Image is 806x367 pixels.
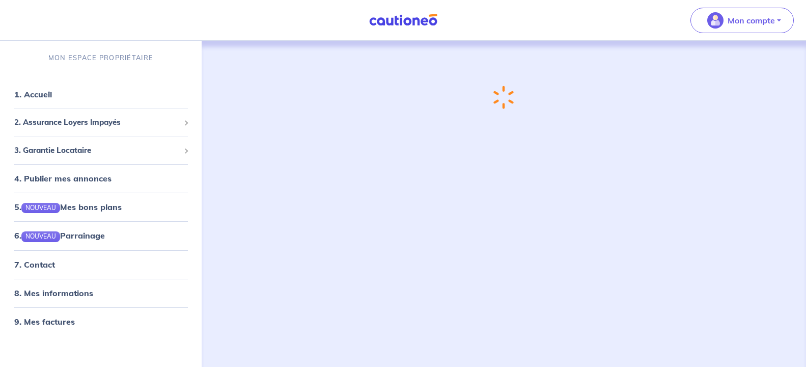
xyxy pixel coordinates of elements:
[14,173,112,183] a: 4. Publier mes annonces
[728,14,775,27] p: Mon compte
[14,230,105,241] a: 6.NOUVEAUParrainage
[4,84,198,104] div: 1. Accueil
[14,202,122,212] a: 5.NOUVEAUMes bons plans
[4,141,198,161] div: 3. Garantie Locataire
[707,12,724,29] img: illu_account_valid_menu.svg
[14,117,180,128] span: 2. Assurance Loyers Impayés
[48,53,153,63] p: MON ESPACE PROPRIÉTAIRE
[14,288,93,298] a: 8. Mes informations
[690,8,794,33] button: illu_account_valid_menu.svgMon compte
[14,317,75,327] a: 9. Mes factures
[4,311,198,332] div: 9. Mes factures
[4,254,198,275] div: 7. Contact
[14,259,55,270] a: 7. Contact
[14,145,180,156] span: 3. Garantie Locataire
[365,14,441,27] img: Cautioneo
[4,225,198,246] div: 6.NOUVEAUParrainage
[493,86,514,109] img: loading-spinner
[4,197,198,217] div: 5.NOUVEAUMes bons plans
[4,283,198,303] div: 8. Mes informations
[14,89,52,99] a: 1. Accueil
[4,168,198,189] div: 4. Publier mes annonces
[4,113,198,133] div: 2. Assurance Loyers Impayés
